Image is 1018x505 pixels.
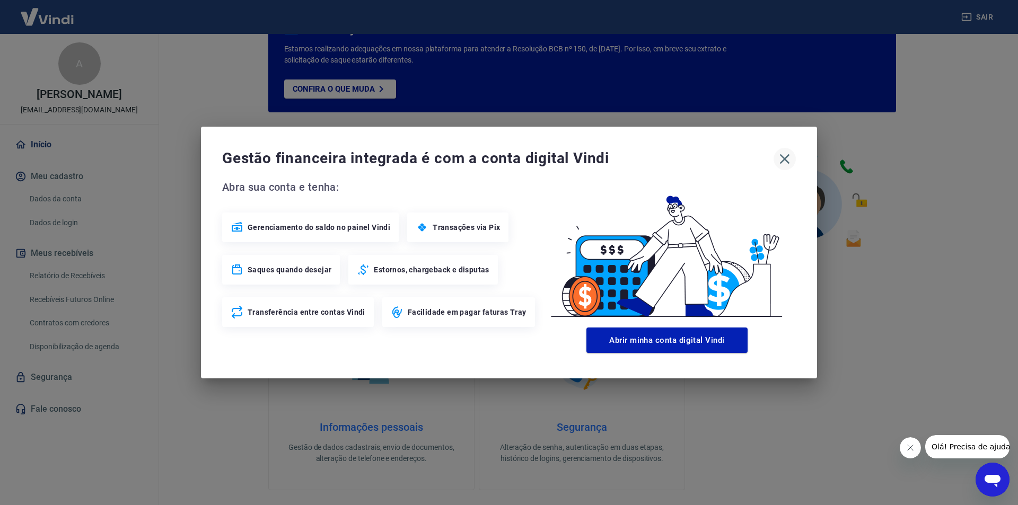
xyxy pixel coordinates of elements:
span: Estornos, chargeback e disputas [374,264,489,275]
iframe: Mensagem da empresa [925,435,1010,458]
span: Gestão financeira integrada é com a conta digital Vindi [222,148,774,169]
span: Abra sua conta e tenha: [222,179,538,196]
span: Olá! Precisa de ajuda? [6,7,89,16]
img: Good Billing [538,179,796,323]
span: Transações via Pix [433,222,500,233]
iframe: Fechar mensagem [900,437,921,458]
span: Saques quando desejar [248,264,331,275]
iframe: Botão para abrir a janela de mensagens [976,463,1010,497]
span: Facilidade em pagar faturas Tray [408,307,526,317]
button: Abrir minha conta digital Vindi [586,327,748,353]
span: Gerenciamento do saldo no painel Vindi [248,222,390,233]
span: Transferência entre contas Vindi [248,307,365,317]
